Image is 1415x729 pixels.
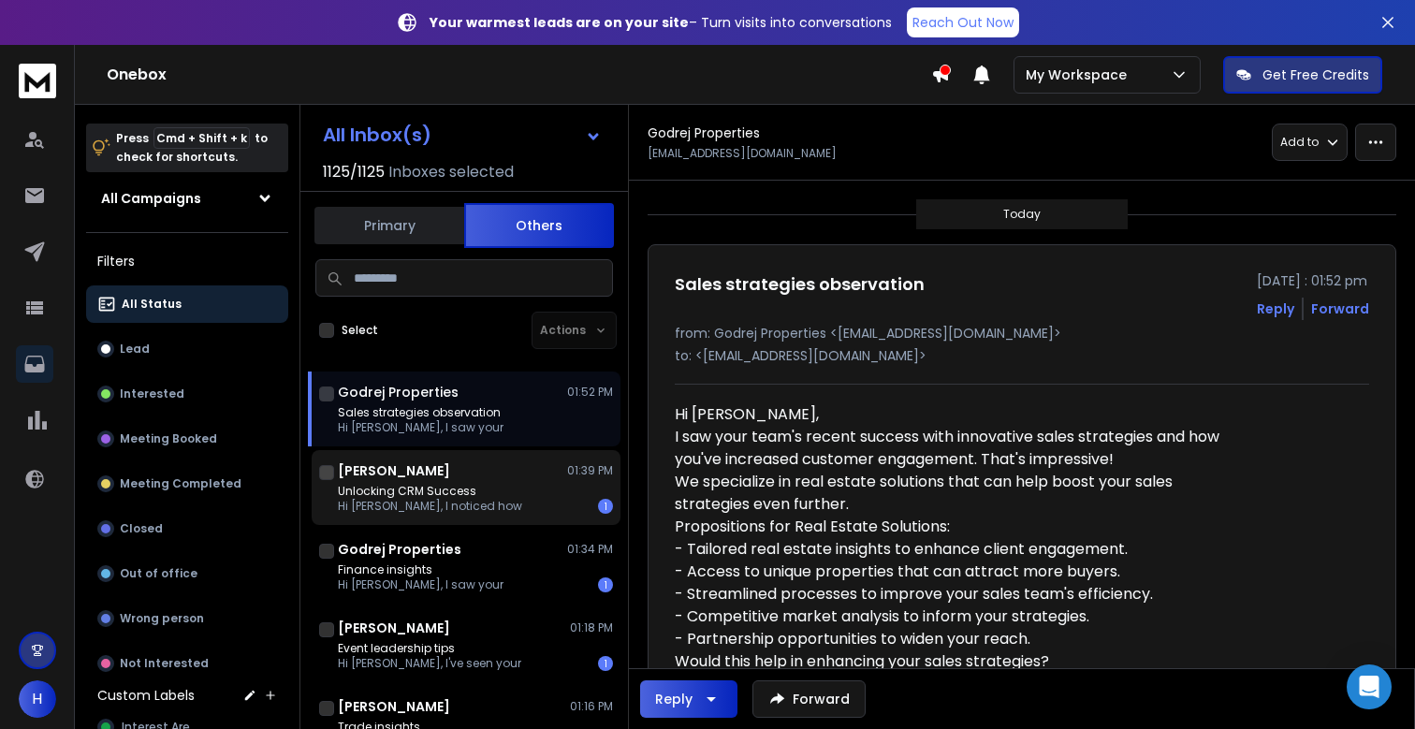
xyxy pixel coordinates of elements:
[648,146,837,161] p: [EMAIL_ADDRESS][DOMAIN_NAME]
[567,542,613,557] p: 01:34 PM
[338,540,461,559] h1: Godrej Properties
[598,499,613,514] div: 1
[19,680,56,718] button: H
[752,680,866,718] button: Forward
[120,521,163,536] p: Closed
[1280,135,1319,150] p: Add to
[567,385,613,400] p: 01:52 PM
[675,346,1369,365] p: to: <[EMAIL_ADDRESS][DOMAIN_NAME]>
[1311,299,1369,318] div: Forward
[107,64,931,86] h1: Onebox
[570,620,613,635] p: 01:18 PM
[120,476,241,491] p: Meeting Completed
[323,161,385,183] span: 1125 / 1125
[1257,299,1294,318] button: Reply
[86,420,288,458] button: Meeting Booked
[648,124,760,142] h1: Godrej Properties
[86,645,288,682] button: Not Interested
[912,13,1014,32] p: Reach Out Now
[338,641,521,656] p: Event leadership tips
[464,203,614,248] button: Others
[388,161,514,183] h3: Inboxes selected
[1257,271,1369,290] p: [DATE] : 01:52 pm
[338,420,503,435] p: Hi [PERSON_NAME], I saw your
[86,510,288,547] button: Closed
[153,127,250,149] span: Cmd + Shift + k
[86,180,288,217] button: All Campaigns
[338,484,522,499] p: Unlocking CRM Success
[120,386,184,401] p: Interested
[338,383,459,401] h1: Godrej Properties
[120,611,204,626] p: Wrong person
[675,271,925,298] h1: Sales strategies observation
[120,656,209,671] p: Not Interested
[640,680,737,718] button: Reply
[907,7,1019,37] a: Reach Out Now
[570,699,613,714] p: 01:16 PM
[308,116,617,153] button: All Inbox(s)
[430,13,689,32] strong: Your warmest leads are on your site
[122,297,182,312] p: All Status
[86,555,288,592] button: Out of office
[1347,664,1392,709] div: Open Intercom Messenger
[338,461,450,480] h1: [PERSON_NAME]
[86,330,288,368] button: Lead
[1262,66,1369,84] p: Get Free Credits
[120,342,150,357] p: Lead
[338,405,503,420] p: Sales strategies observation
[86,248,288,274] h3: Filters
[338,562,503,577] p: Finance insights
[120,566,197,581] p: Out of office
[598,577,613,592] div: 1
[430,13,892,32] p: – Turn visits into conversations
[314,205,464,246] button: Primary
[338,619,450,637] h1: [PERSON_NAME]
[598,656,613,671] div: 1
[19,64,56,98] img: logo
[338,697,450,716] h1: [PERSON_NAME]
[342,323,378,338] label: Select
[567,463,613,478] p: 01:39 PM
[116,129,268,167] p: Press to check for shortcuts.
[86,375,288,413] button: Interested
[86,285,288,323] button: All Status
[675,324,1369,343] p: from: Godrej Properties <[EMAIL_ADDRESS][DOMAIN_NAME]>
[323,125,431,144] h1: All Inbox(s)
[97,686,195,705] h3: Custom Labels
[1223,56,1382,94] button: Get Free Credits
[338,499,522,514] p: Hi [PERSON_NAME], I noticed how
[86,465,288,503] button: Meeting Completed
[655,690,693,708] div: Reply
[86,600,288,637] button: Wrong person
[338,577,503,592] p: Hi [PERSON_NAME], I saw your
[338,656,521,671] p: Hi [PERSON_NAME], I've seen your
[101,189,201,208] h1: All Campaigns
[120,431,217,446] p: Meeting Booked
[1026,66,1134,84] p: My Workspace
[1003,207,1041,222] p: Today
